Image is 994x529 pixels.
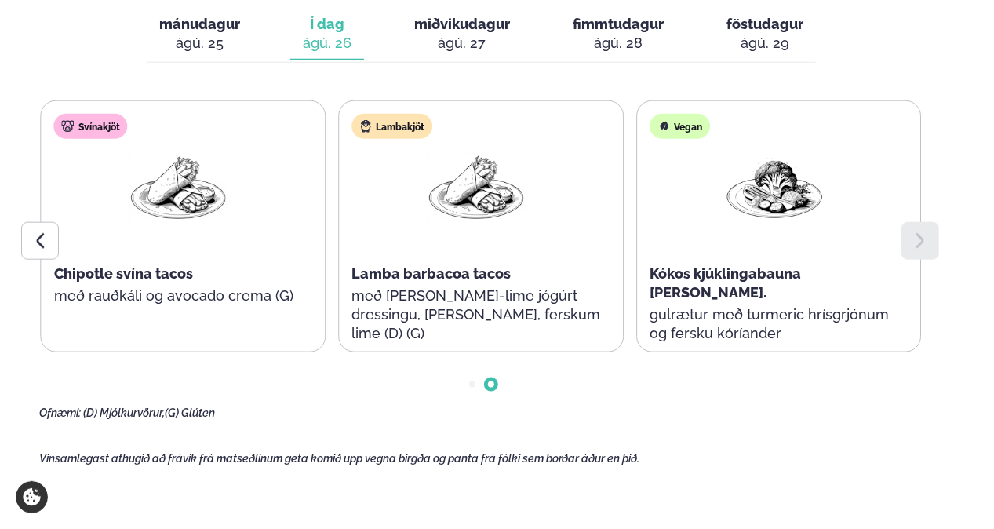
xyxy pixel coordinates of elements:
div: Svínakjöt [54,114,128,139]
img: Lamb.svg [359,120,372,133]
p: með rauðkáli og avocado crema (G) [54,286,304,305]
p: gulrætur með turmeric hrísgrjónum og fersku kóríander [650,305,899,343]
button: föstudagur ágú. 29 [714,9,816,60]
p: með [PERSON_NAME]-lime jógúrt dressingu, [PERSON_NAME], ferskum lime (D) (G) [351,286,601,343]
a: Cookie settings [16,481,48,513]
div: Lambakjöt [351,114,432,139]
div: ágú. 27 [414,34,510,53]
span: (G) Glúten [165,407,215,419]
div: Vegan [650,114,710,139]
div: ágú. 28 [573,34,664,53]
span: Lamba barbacoa tacos [351,265,511,282]
span: miðvikudagur [414,16,510,32]
img: Wraps.png [129,151,229,224]
div: ágú. 26 [303,34,351,53]
span: Kókos kjúklingabauna [PERSON_NAME]. [650,265,801,301]
div: ágú. 29 [726,34,803,53]
button: miðvikudagur ágú. 27 [402,9,522,60]
img: Vegan.png [724,151,825,224]
div: ágú. 25 [159,34,240,53]
span: Vinsamlegast athugið að frávik frá matseðlinum geta komið upp vegna birgða og panta frá fólki sem... [39,452,640,465]
span: föstudagur [726,16,803,32]
span: Go to slide 2 [488,381,494,388]
span: (D) Mjólkurvörur, [83,407,165,419]
img: Wraps.png [426,151,526,224]
span: Go to slide 1 [469,381,475,388]
span: Chipotle svína tacos [54,265,193,282]
span: fimmtudagur [573,16,664,32]
img: Vegan.svg [657,120,670,133]
span: Ofnæmi: [39,407,81,419]
img: pork.svg [62,120,75,133]
button: fimmtudagur ágú. 28 [560,9,676,60]
button: Í dag ágú. 26 [290,9,364,60]
span: Í dag [303,15,351,34]
button: mánudagur ágú. 25 [147,9,253,60]
span: mánudagur [159,16,240,32]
